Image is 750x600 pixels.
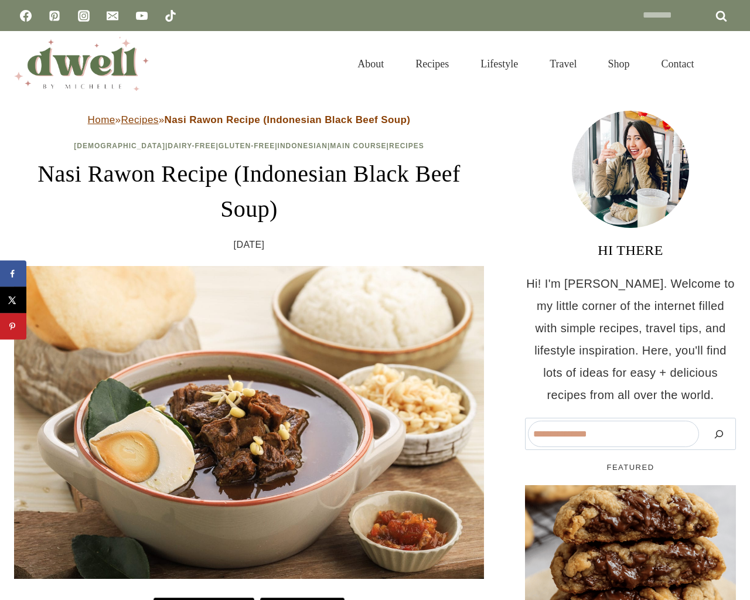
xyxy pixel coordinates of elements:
[525,272,736,406] p: Hi! I'm [PERSON_NAME]. Welcome to my little corner of the internet filled with simple recipes, tr...
[278,142,328,150] a: Indonesian
[74,142,165,150] a: [DEMOGRAPHIC_DATA]
[705,421,733,447] button: Search
[465,43,534,84] a: Lifestyle
[88,114,115,125] a: Home
[159,4,182,28] a: TikTok
[165,114,411,125] strong: Nasi Rawon Recipe (Indonesian Black Beef Soup)
[14,266,484,579] img: bowl of Indonesian Black Beef Stew and rice
[400,43,465,84] a: Recipes
[592,43,646,84] a: Shop
[72,4,96,28] a: Instagram
[14,4,37,28] a: Facebook
[389,142,424,150] a: Recipes
[525,240,736,261] h3: HI THERE
[330,142,386,150] a: Main Course
[14,37,149,91] img: DWELL by michelle
[14,156,484,227] h1: Nasi Rawon Recipe (Indonesian Black Beef Soup)
[716,54,736,74] button: View Search Form
[101,4,124,28] a: Email
[219,142,275,150] a: Gluten-Free
[534,43,592,84] a: Travel
[168,142,216,150] a: Dairy-Free
[646,43,710,84] a: Contact
[130,4,154,28] a: YouTube
[121,114,158,125] a: Recipes
[342,43,710,84] nav: Primary Navigation
[525,462,736,473] h5: FEATURED
[74,142,424,150] span: | | | | |
[43,4,66,28] a: Pinterest
[88,114,411,125] span: » »
[342,43,400,84] a: About
[234,236,265,254] time: [DATE]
